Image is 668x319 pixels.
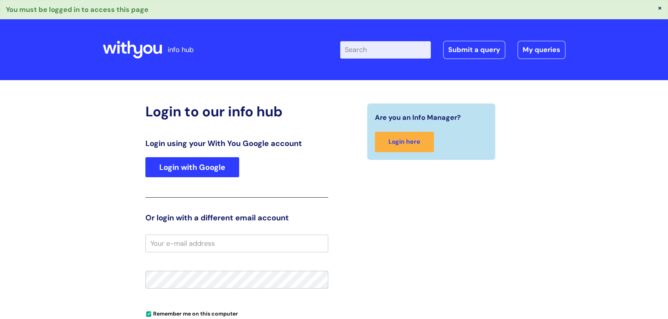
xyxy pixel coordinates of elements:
input: Remember me on this computer [146,312,151,317]
input: Search [340,41,431,58]
input: Your e-mail address [145,235,328,252]
span: Are you an Info Manager? [375,111,461,124]
h3: Login using your With You Google account [145,139,328,148]
h2: Login to our info hub [145,103,328,120]
a: Login here [375,132,434,152]
a: Login with Google [145,157,239,177]
a: My queries [518,41,565,59]
button: × [658,4,662,11]
h3: Or login with a different email account [145,213,328,222]
p: info hub [168,44,194,56]
label: Remember me on this computer [145,309,238,317]
a: Submit a query [443,41,505,59]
